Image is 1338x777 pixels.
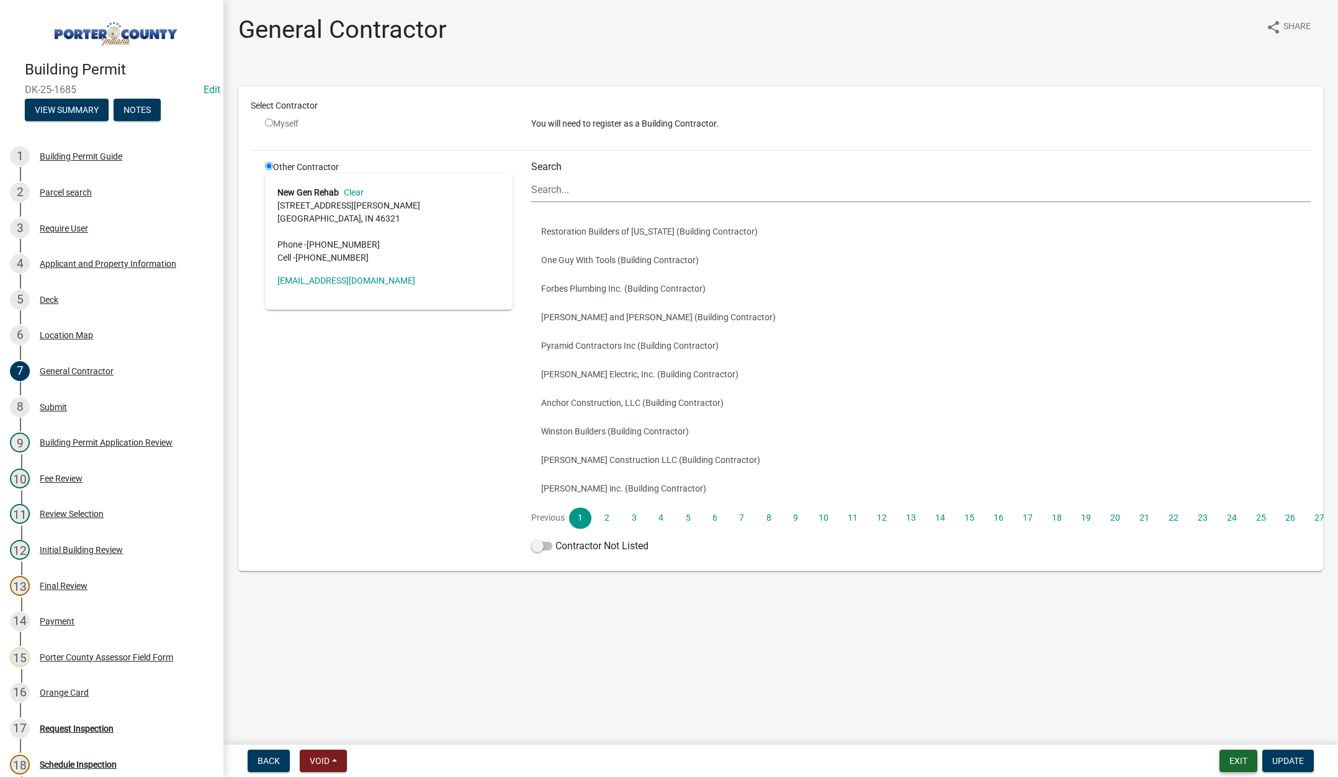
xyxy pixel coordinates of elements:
a: 4 [650,508,672,529]
button: [PERSON_NAME] inc. (Building Contractor) [531,474,1311,503]
div: General Contractor [40,367,114,375]
span: Void [310,756,330,766]
div: 14 [10,611,30,631]
button: Forbes Plumbing Inc. (Building Contractor) [531,274,1311,303]
a: 10 [811,508,836,529]
div: 11 [10,504,30,524]
button: [PERSON_NAME] Construction LLC (Building Contractor) [531,446,1311,474]
span: Share [1283,20,1311,35]
a: Clear [339,187,364,197]
a: 26 [1278,508,1303,529]
a: 1 [569,508,591,529]
a: 25 [1249,508,1273,529]
div: Request Inspection [40,724,114,733]
a: 6 [704,508,726,529]
div: Building Permit Application Review [40,438,173,447]
a: 14 [928,508,953,529]
button: Exit [1219,750,1257,772]
p: You will need to register as a Building Contractor. [531,117,1311,130]
address: [STREET_ADDRESS][PERSON_NAME] [GEOGRAPHIC_DATA], IN 46321 [277,186,500,264]
a: 9 [784,508,807,529]
div: 13 [10,576,30,596]
div: Porter County Assessor Field Form [40,653,173,662]
wm-modal-confirm: Notes [114,106,161,115]
div: 9 [10,433,30,452]
div: Submit [40,403,67,411]
a: 22 [1161,508,1186,529]
abbr: Phone - [277,240,307,249]
span: Back [258,756,280,766]
div: 4 [10,254,30,274]
button: Void [300,750,347,772]
div: 3 [10,218,30,238]
div: 1 [10,146,30,166]
div: 17 [10,719,30,739]
a: 21 [1132,508,1157,529]
div: Deck [40,295,58,304]
button: shareShare [1256,15,1321,39]
div: 8 [10,397,30,417]
button: [PERSON_NAME] and [PERSON_NAME] (Building Contractor) [531,303,1311,331]
button: Notes [114,99,161,121]
div: Require User [40,224,88,233]
div: Initial Building Review [40,546,123,554]
h1: General Contractor [238,15,447,45]
div: Other Contractor [256,161,522,559]
button: Update [1262,750,1314,772]
a: 13 [899,508,923,529]
div: 2 [10,182,30,202]
div: Schedule Inspection [40,760,117,769]
button: Pyramid Contractors Inc (Building Contractor) [531,331,1311,360]
a: 20 [1103,508,1128,529]
h4: Building Permit [25,61,213,79]
a: Edit [204,84,220,96]
a: 16 [986,508,1011,529]
label: Search [531,162,562,172]
a: 3 [623,508,645,529]
a: 2 [596,508,618,529]
div: Applicant and Property Information [40,259,176,268]
div: Building Permit Guide [40,152,122,161]
a: 5 [676,508,699,529]
div: 7 [10,361,30,381]
a: 12 [869,508,894,529]
button: Restoration Builders of [US_STATE] (Building Contractor) [531,217,1311,246]
a: [EMAIL_ADDRESS][DOMAIN_NAME] [277,276,415,285]
input: Search... [531,177,1311,202]
label: Contractor Not Listed [531,539,649,554]
span: [PHONE_NUMBER] [295,253,369,263]
button: [PERSON_NAME] Electric, Inc. (Building Contractor) [531,360,1311,388]
div: Payment [40,617,74,626]
a: 27 [1307,508,1332,529]
span: DK-25-1685 [25,84,199,96]
span: [PHONE_NUMBER] [307,240,380,249]
i: share [1266,20,1281,35]
div: Parcel search [40,188,92,197]
a: 8 [757,508,779,529]
div: Review Selection [40,510,104,518]
button: Anchor Construction, LLC (Building Contractor) [531,388,1311,417]
div: Orange Card [40,688,89,697]
a: 7 [730,508,753,529]
div: 18 [10,755,30,775]
a: 23 [1190,508,1215,529]
div: Select Contractor [241,99,1320,112]
div: 6 [10,325,30,345]
a: 17 [1015,508,1040,529]
abbr: Cell - [277,253,295,263]
div: 5 [10,290,30,310]
img: Porter County, Indiana [25,13,204,48]
div: Location Map [40,331,93,339]
div: 16 [10,683,30,703]
button: View Summary [25,99,109,121]
a: 18 [1044,508,1069,529]
a: 19 [1074,508,1098,529]
button: Winston Builders (Building Contractor) [531,417,1311,446]
div: Myself [265,117,513,130]
div: Fee Review [40,474,83,483]
button: One Guy With Tools (Building Contractor) [531,246,1311,274]
a: 11 [840,508,865,529]
div: 12 [10,540,30,560]
span: Update [1272,756,1304,766]
div: 15 [10,647,30,667]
